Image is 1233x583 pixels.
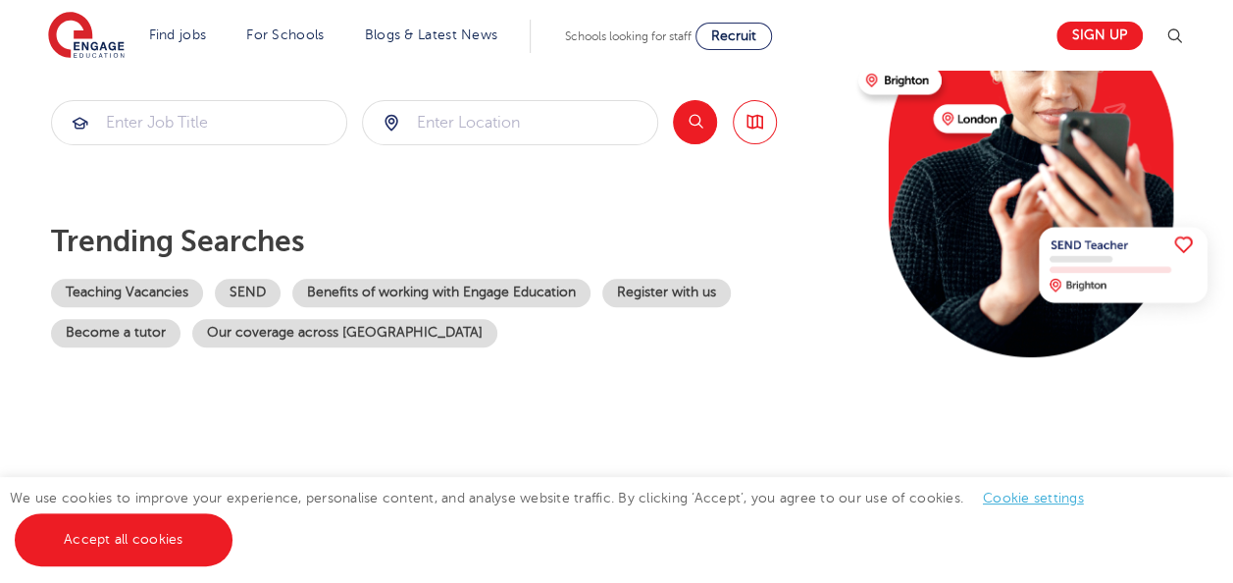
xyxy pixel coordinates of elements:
[602,279,731,307] a: Register with us
[149,27,207,42] a: Find jobs
[983,491,1084,505] a: Cookie settings
[363,101,657,144] input: Submit
[51,224,843,259] p: Trending searches
[48,12,125,61] img: Engage Education
[1056,22,1143,50] a: Sign up
[673,100,717,144] button: Search
[246,27,324,42] a: For Schools
[362,100,658,145] div: Submit
[215,279,281,307] a: SEND
[51,279,203,307] a: Teaching Vacancies
[192,319,497,347] a: Our coverage across [GEOGRAPHIC_DATA]
[52,101,346,144] input: Submit
[51,319,180,347] a: Become a tutor
[711,28,756,43] span: Recruit
[51,100,347,145] div: Submit
[15,513,232,566] a: Accept all cookies
[365,27,498,42] a: Blogs & Latest News
[565,29,692,43] span: Schools looking for staff
[695,23,772,50] a: Recruit
[292,279,591,307] a: Benefits of working with Engage Education
[10,491,1104,547] span: We use cookies to improve your experience, personalise content, and analyse website traffic. By c...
